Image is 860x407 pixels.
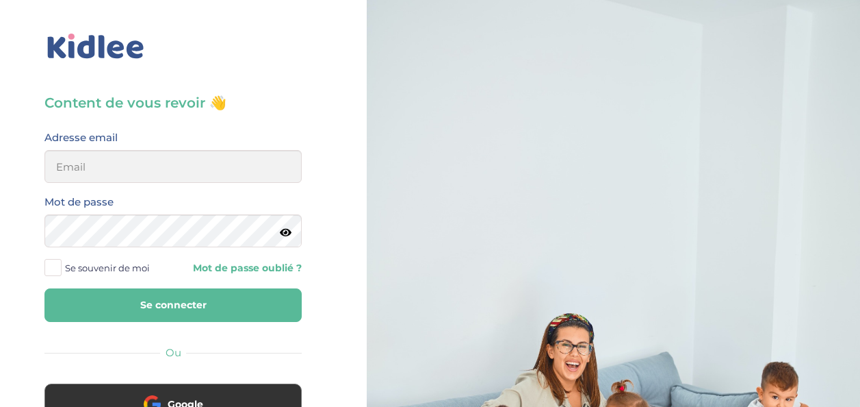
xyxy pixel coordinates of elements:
span: Ou [166,346,181,359]
a: Mot de passe oublié ? [183,262,302,275]
label: Adresse email [44,129,118,147]
input: Email [44,150,302,183]
span: Se souvenir de moi [65,259,150,277]
button: Se connecter [44,288,302,322]
h3: Content de vous revoir 👋 [44,93,302,112]
label: Mot de passe [44,193,114,211]
img: logo_kidlee_bleu [44,31,147,62]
